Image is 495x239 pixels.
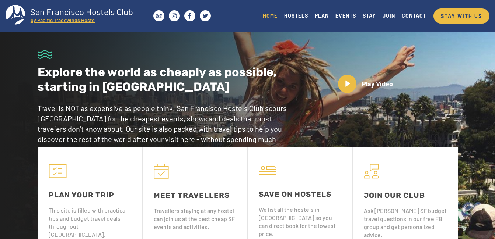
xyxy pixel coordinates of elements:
a: STAY [359,11,379,21]
div: MEET TRAVELLERS [154,190,236,201]
div: PLAN YOUR TRIP [49,189,131,200]
a: CONTACT [398,11,430,21]
div: SAVE ON HOSTELS [259,189,341,200]
a: EVENTS [332,11,359,21]
p: Explore the world as cheaply as possible, starting in [GEOGRAPHIC_DATA] [38,65,290,94]
p: Play Video [356,79,398,89]
a: JOIN [379,11,398,21]
div: This site is filled with practical tips and budget travel deals throughout [GEOGRAPHIC_DATA]. [49,206,131,239]
a: PLAN [311,11,332,21]
div: Ask [PERSON_NAME] SF budget travel questions in our free FB group and get personalized advice. [364,207,447,239]
tspan: San Francisco Hostels Club [30,6,133,17]
div: Travellers staying at any hostel can join us at the best cheap SF events and activities. [154,207,236,231]
a: HOME [259,11,281,21]
a: HOSTELS [281,11,311,21]
a: STAY WITH US [433,8,489,24]
p: Travel is NOT as expensive as people think. San Francisco Hostels Club scours [GEOGRAPHIC_DATA] f... [38,103,290,154]
div: We list all the hostels in [GEOGRAPHIC_DATA] so you can direct book for the lowest price. [259,206,341,238]
tspan: by Pacific Tradewinds Hostel [31,17,95,23]
div: JOIN OUR CLUB [364,190,447,201]
a: San Francisco Hostels Club by Pacific Tradewinds Hostel [6,5,140,27]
